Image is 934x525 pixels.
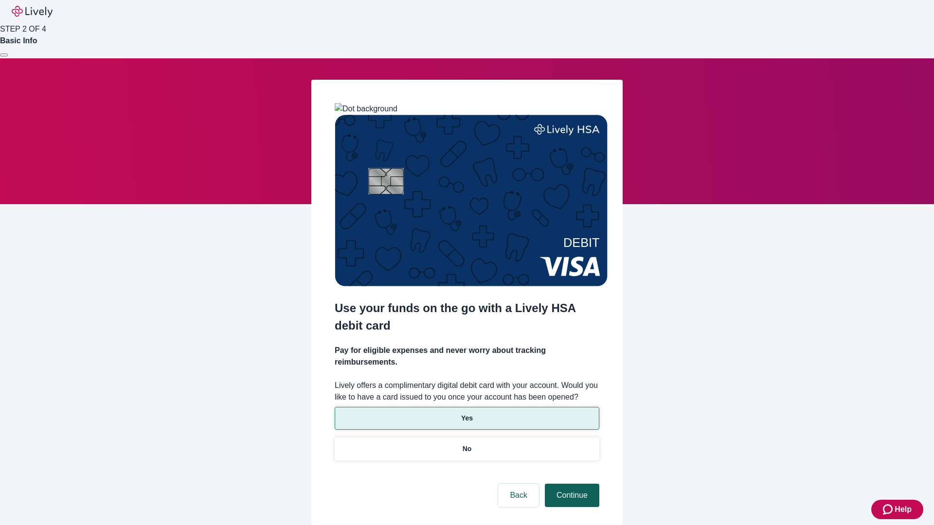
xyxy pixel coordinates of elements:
[461,413,473,423] p: Yes
[335,115,608,286] img: Debit card
[12,6,53,17] img: Lively
[463,444,472,454] p: No
[335,299,599,334] h2: Use your funds on the go with a Lively HSA debit card
[883,504,895,515] svg: Zendesk support icon
[335,103,397,115] img: Dot background
[335,437,599,460] button: No
[871,500,923,519] button: Zendesk support iconHelp
[895,504,912,515] span: Help
[335,407,599,430] button: Yes
[335,345,599,368] h4: Pay for eligible expenses and never worry about tracking reimbursements.
[545,484,599,507] button: Continue
[498,484,539,507] button: Back
[335,380,599,403] label: Lively offers a complimentary digital debit card with your account. Would you like to have a card...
